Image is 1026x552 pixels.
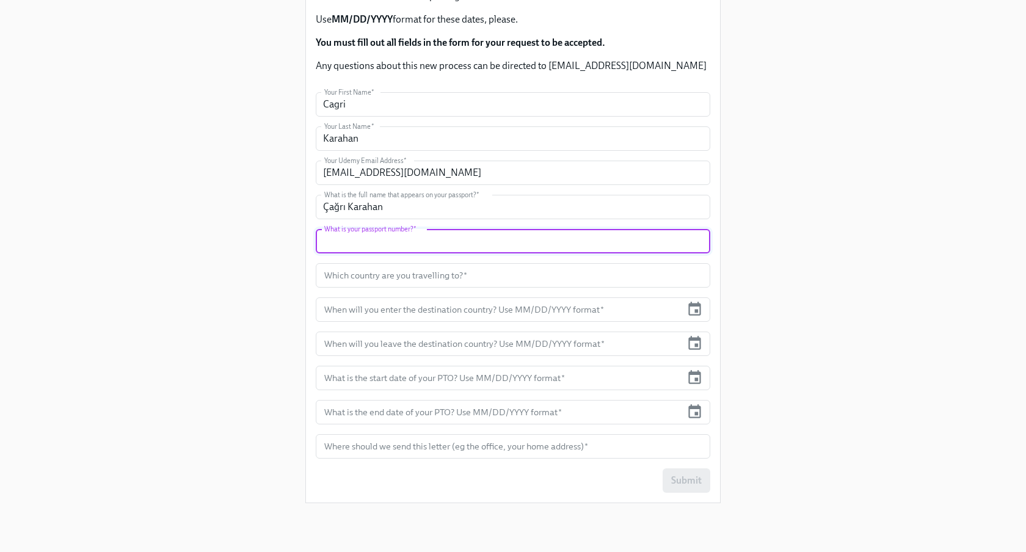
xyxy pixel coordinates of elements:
input: MM/DD/YYYY [316,297,682,322]
strong: You must fill out all fields in the form for your request to be accepted. [316,37,605,48]
input: MM/DD/YYYY [316,400,682,424]
input: MM/DD/YYYY [316,332,682,356]
p: Use format for these dates, please. [316,13,710,26]
p: Any questions about this new process can be directed to [EMAIL_ADDRESS][DOMAIN_NAME] [316,59,710,73]
input: MM/DD/YYYY [316,366,682,390]
strong: MM/DD/YYYY [332,13,393,25]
